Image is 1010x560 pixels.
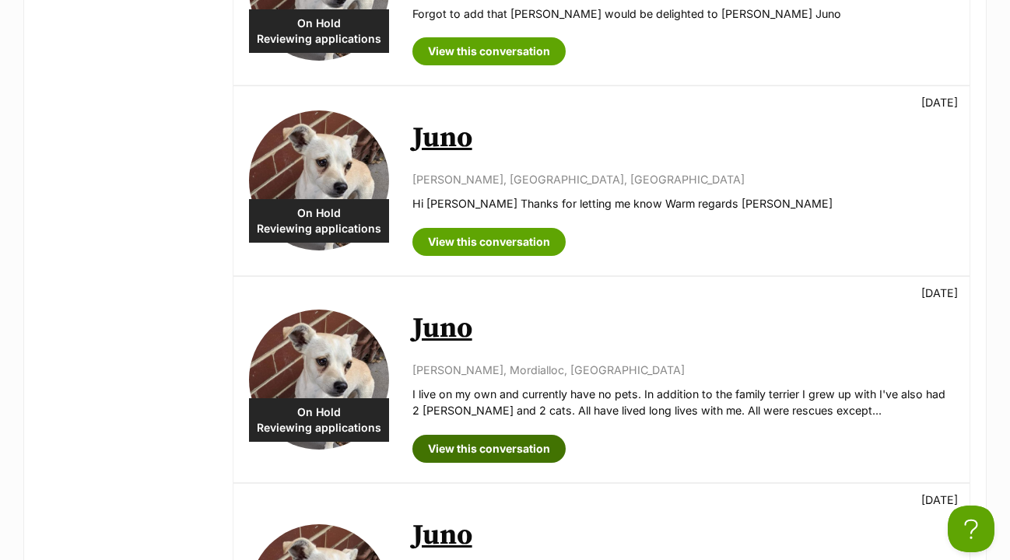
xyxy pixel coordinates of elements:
[412,171,954,187] p: [PERSON_NAME], [GEOGRAPHIC_DATA], [GEOGRAPHIC_DATA]
[412,121,472,156] a: Juno
[921,94,958,110] p: [DATE]
[921,492,958,508] p: [DATE]
[412,37,566,65] a: View this conversation
[412,5,954,22] p: Forgot to add that [PERSON_NAME] would be delighted to [PERSON_NAME] Juno
[412,386,954,419] p: I live on my own and currently have no pets. In addition to the family terrier I grew up with I'v...
[249,31,389,47] span: Reviewing applications
[948,506,994,552] iframe: Help Scout Beacon - Open
[249,110,389,250] img: Juno
[412,362,954,378] p: [PERSON_NAME], Mordialloc, [GEOGRAPHIC_DATA]
[249,420,389,436] span: Reviewing applications
[249,9,389,53] div: On Hold
[412,435,566,463] a: View this conversation
[249,221,389,236] span: Reviewing applications
[921,285,958,301] p: [DATE]
[412,228,566,256] a: View this conversation
[249,398,389,442] div: On Hold
[412,311,472,346] a: Juno
[249,199,389,243] div: On Hold
[249,310,389,450] img: Juno
[412,195,954,212] p: Hi [PERSON_NAME] Thanks for letting me know Warm regards [PERSON_NAME]
[412,518,472,553] a: Juno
